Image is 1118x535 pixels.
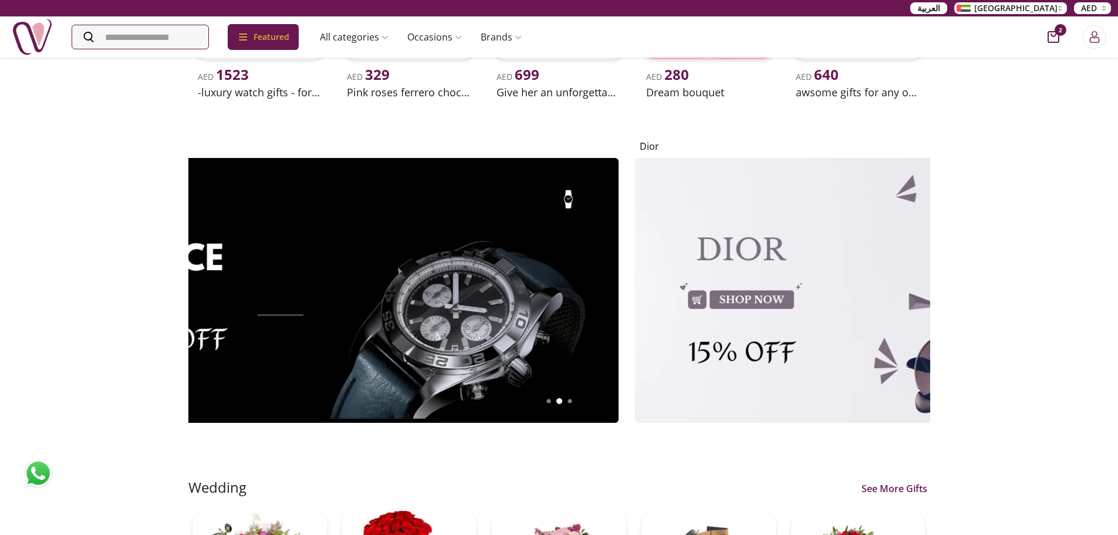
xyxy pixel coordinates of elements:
[917,2,940,14] span: العربية
[646,71,689,82] span: AED
[1055,24,1066,36] span: 2
[81,139,614,153] h4: Police
[76,158,619,423] img: Police
[198,71,249,82] span: AED
[1083,25,1106,49] button: Login
[1074,2,1111,14] button: AED
[76,139,619,423] a: Police
[954,2,1067,14] button: [GEOGRAPHIC_DATA]
[365,65,390,84] span: 329
[398,25,471,49] a: Occasions
[471,25,531,49] a: Brands
[796,71,839,82] span: AED
[496,84,622,100] h2: Give her an unforgettable gifts 7
[646,84,771,100] h2: Dream bouquet
[188,478,246,497] h2: Wedding
[12,16,53,58] img: Nigwa-uae-gifts
[1081,2,1097,14] span: AED
[228,24,299,50] div: Featured
[216,65,249,84] span: 1523
[859,482,930,496] a: See More Gifts
[974,2,1058,14] span: [GEOGRAPHIC_DATA]
[347,71,390,82] span: AED
[796,84,921,100] h2: awsome gifts for any occasion 4
[957,5,971,12] img: Arabic_dztd3n.png
[347,84,472,100] h2: Pink roses ferrero chocolate
[72,25,208,49] input: Search
[1048,31,1059,43] button: cart-button
[496,71,539,82] span: AED
[23,459,53,488] img: whatsapp
[310,25,398,49] a: All categories
[515,65,539,84] span: 699
[664,65,689,84] span: 280
[814,65,839,84] span: 640
[198,84,323,100] h2: -luxury watch gifts - for her 38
